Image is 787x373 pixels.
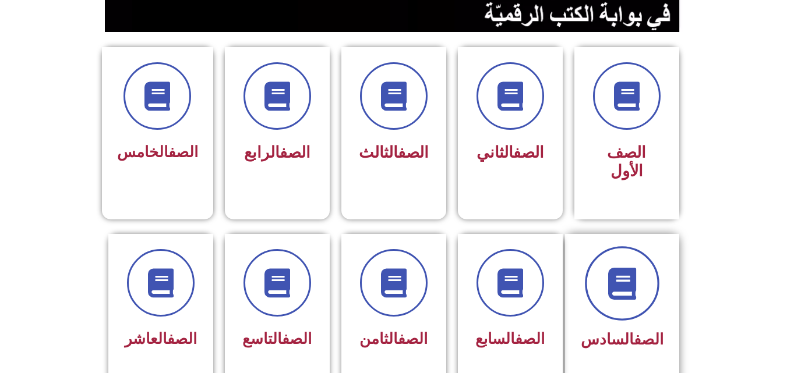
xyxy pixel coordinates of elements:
a: الصف [513,143,544,162]
a: الصف [168,143,198,161]
a: الصف [167,330,197,347]
span: السادس [581,331,664,348]
a: الصف [634,331,664,348]
span: الرابع [244,143,310,162]
a: الصف [398,330,428,347]
a: الصف [515,330,545,347]
span: التاسع [242,330,312,347]
span: الصف الأول [607,143,646,180]
span: الثالث [359,143,429,162]
a: الصف [398,143,429,162]
span: الثامن [359,330,428,347]
span: الخامس [117,143,198,161]
span: السابع [475,330,545,347]
a: الصف [282,330,312,347]
span: الثاني [477,143,544,162]
span: العاشر [125,330,197,347]
a: الصف [280,143,310,162]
